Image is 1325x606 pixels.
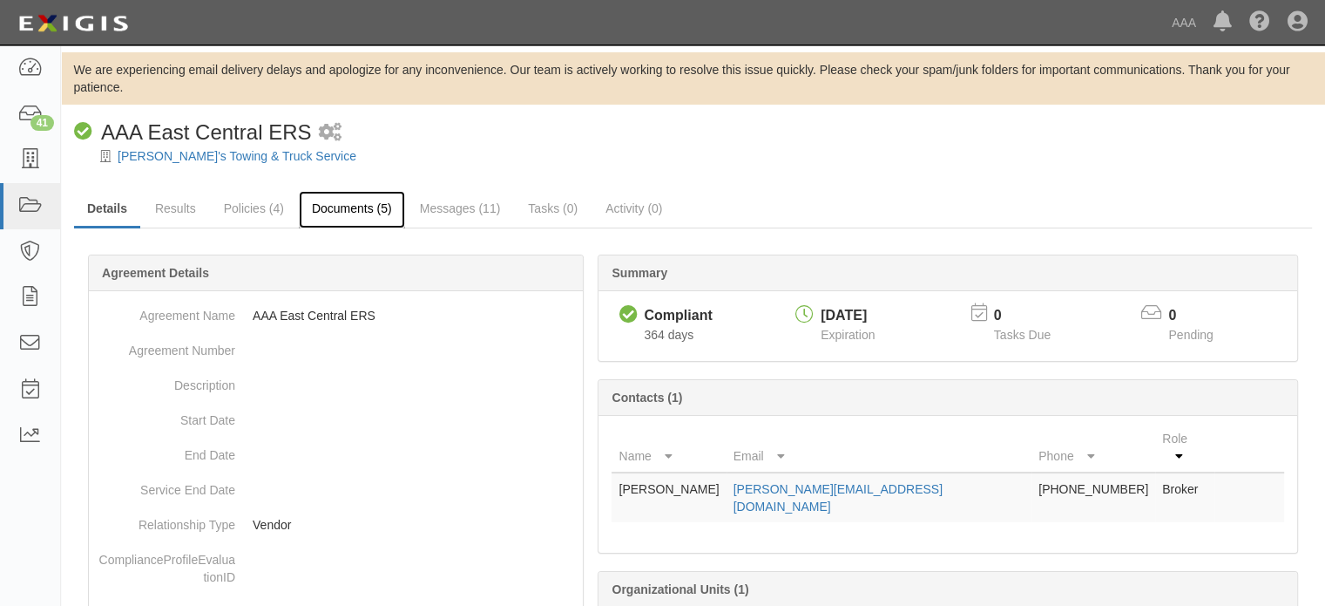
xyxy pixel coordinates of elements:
[612,582,748,596] b: Organizational Units (1)
[612,423,726,473] th: Name
[96,403,235,429] dt: Start Date
[821,328,875,342] span: Expiration
[299,191,405,228] a: Documents (5)
[74,123,92,141] i: Compliant
[994,328,1051,342] span: Tasks Due
[96,542,235,586] dt: ComplianceProfileEvaluationID
[102,266,209,280] b: Agreement Details
[1249,12,1270,33] i: Help Center - Complianz
[96,333,235,359] dt: Agreement Number
[1163,5,1205,40] a: AAA
[612,473,726,522] td: [PERSON_NAME]
[1155,423,1214,473] th: Role
[592,191,675,226] a: Activity (0)
[96,438,235,464] dt: End Date
[1031,473,1155,522] td: [PHONE_NUMBER]
[1031,423,1155,473] th: Phone
[318,124,341,142] i: 1 scheduled workflow
[612,391,682,405] b: Contacts (1)
[96,298,576,333] dd: AAA East Central ERS
[96,507,235,534] dt: Relationship Type
[74,118,311,147] div: AAA East Central ERS
[1168,306,1234,326] p: 0
[101,120,311,144] span: AAA East Central ERS
[727,423,1032,473] th: Email
[74,191,140,228] a: Details
[515,191,591,226] a: Tasks (0)
[644,306,712,326] div: Compliant
[96,473,235,499] dt: Service End Date
[96,368,235,394] dt: Description
[733,482,943,514] a: [PERSON_NAME][EMAIL_ADDRESS][DOMAIN_NAME]
[30,115,54,131] div: 41
[1155,473,1214,522] td: Broker
[96,298,235,324] dt: Agreement Name
[1168,328,1213,342] span: Pending
[118,149,356,163] a: [PERSON_NAME]'s Towing & Truck Service
[96,507,576,542] dd: Vendor
[407,191,514,226] a: Messages (11)
[612,266,667,280] b: Summary
[13,8,133,39] img: logo-5460c22ac91f19d4615b14bd174203de0afe785f0fc80cf4dbbc73dc1793850b.png
[619,306,637,324] i: Compliant
[211,191,297,226] a: Policies (4)
[821,306,875,326] div: [DATE]
[142,191,209,226] a: Results
[994,306,1072,326] p: 0
[61,61,1325,96] div: We are experiencing email delivery delays and apologize for any inconvenience. Our team is active...
[644,328,693,342] span: Since 08/21/2024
